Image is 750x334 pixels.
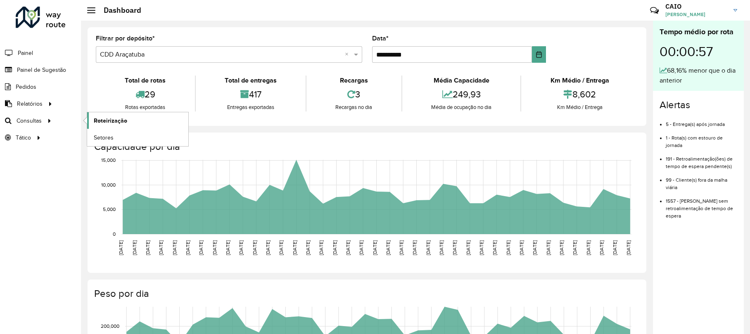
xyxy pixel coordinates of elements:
text: [DATE] [599,240,604,255]
span: Painel de Sugestão [17,66,66,74]
h4: Peso por dia [94,288,638,300]
text: [DATE] [278,240,284,255]
text: [DATE] [626,240,631,255]
text: [DATE] [358,240,364,255]
li: 5 - Entrega(s) após jornada [666,114,737,128]
text: [DATE] [439,240,444,255]
text: [DATE] [185,240,190,255]
text: [DATE] [385,240,391,255]
span: Clear all [345,50,352,59]
text: [DATE] [332,240,337,255]
span: Painel [18,49,33,57]
text: 200,000 [101,323,119,329]
div: 3 [309,85,399,103]
text: [DATE] [519,240,524,255]
text: [DATE] [572,240,577,255]
button: Choose Date [532,46,546,63]
text: 0 [113,231,116,237]
div: Rotas exportadas [98,103,193,111]
text: [DATE] [465,240,471,255]
li: 1 - Rota(s) com estouro de jornada [666,128,737,149]
div: Km Médio / Entrega [523,103,636,111]
span: Setores [94,133,114,142]
text: 15,000 [101,158,116,163]
div: 00:00:57 [660,38,737,66]
li: 1557 - [PERSON_NAME] sem retroalimentação de tempo de espera [666,191,737,220]
text: [DATE] [292,240,297,255]
label: Filtrar por depósito [96,33,155,43]
text: [DATE] [479,240,484,255]
text: [DATE] [492,240,497,255]
text: [DATE] [586,240,591,255]
text: [DATE] [265,240,271,255]
div: Total de entregas [198,76,304,85]
h3: CAIO [665,2,727,10]
text: [DATE] [172,240,177,255]
text: [DATE] [506,240,511,255]
text: [DATE] [612,240,617,255]
div: Média de ocupação no dia [404,103,519,111]
text: [DATE] [532,240,537,255]
a: Contato Rápido [646,2,663,19]
text: [DATE] [305,240,311,255]
text: [DATE] [425,240,431,255]
text: [DATE] [225,240,230,255]
text: [DATE] [559,240,564,255]
div: Total de rotas [98,76,193,85]
h2: Dashboard [95,6,141,15]
text: [DATE] [198,240,204,255]
text: [DATE] [118,240,123,255]
div: 29 [98,85,193,103]
div: 249,93 [404,85,519,103]
text: [DATE] [372,240,377,255]
text: 5,000 [103,207,116,212]
div: 8,602 [523,85,636,103]
text: [DATE] [132,240,137,255]
div: Tempo médio por rota [660,26,737,38]
span: Roteirização [94,116,127,125]
text: [DATE] [452,240,457,255]
div: Entregas exportadas [198,103,304,111]
text: [DATE] [546,240,551,255]
text: [DATE] [212,240,217,255]
a: Roteirização [87,112,188,129]
span: Tático [16,133,31,142]
label: Data [372,33,389,43]
text: [DATE] [318,240,324,255]
li: 191 - Retroalimentação(ões) de tempo de espera pendente(s) [666,149,737,170]
div: Km Médio / Entrega [523,76,636,85]
text: [DATE] [252,240,257,255]
div: 68,16% menor que o dia anterior [660,66,737,85]
span: Pedidos [16,83,36,91]
div: 417 [198,85,304,103]
a: Setores [87,129,188,146]
text: [DATE] [145,240,150,255]
div: Recargas [309,76,399,85]
div: Recargas no dia [309,103,399,111]
span: Consultas [17,116,42,125]
span: [PERSON_NAME] [665,11,727,18]
li: 99 - Cliente(s) fora da malha viária [666,170,737,191]
text: [DATE] [158,240,164,255]
text: [DATE] [399,240,404,255]
text: [DATE] [412,240,417,255]
text: [DATE] [238,240,244,255]
h4: Alertas [660,99,737,111]
text: 10,000 [101,182,116,187]
div: Média Capacidade [404,76,519,85]
text: [DATE] [345,240,351,255]
h4: Capacidade por dia [94,141,638,153]
span: Relatórios [17,99,43,108]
